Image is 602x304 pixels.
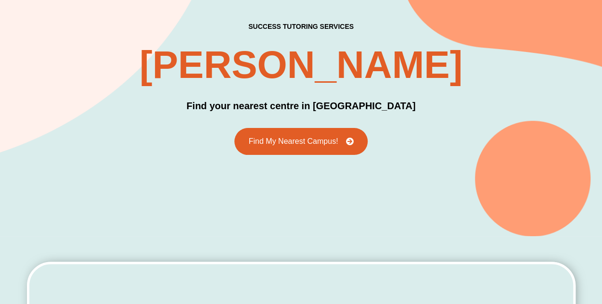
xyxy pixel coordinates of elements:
h3: Find your nearest centre in [GEOGRAPHIC_DATA] [187,99,416,114]
iframe: Chat Widget [442,195,602,304]
h2: [PERSON_NAME] [140,46,462,84]
span: Find My Nearest Campus! [249,138,338,145]
h3: success tutoring Services [248,22,354,31]
a: Find My Nearest Campus! [234,128,368,155]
